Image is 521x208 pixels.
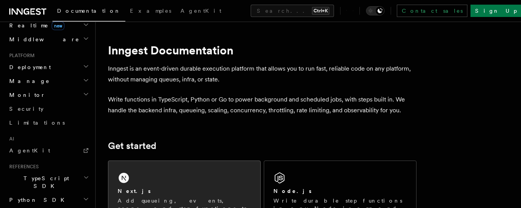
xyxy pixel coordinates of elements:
[6,19,91,32] button: Realtimenew
[6,164,39,170] span: References
[6,77,50,85] span: Manage
[273,187,312,195] h2: Node.js
[6,74,91,88] button: Manage
[312,7,329,15] kbd: Ctrl+K
[6,193,91,207] button: Python SDK
[180,8,221,14] span: AgentKit
[125,2,176,21] a: Examples
[57,8,121,14] span: Documentation
[108,63,416,85] p: Inngest is an event-driven durable execution platform that allows you to run fast, reliable code ...
[6,174,83,190] span: TypeScript SDK
[6,52,35,59] span: Platform
[108,43,416,57] h1: Inngest Documentation
[366,6,384,15] button: Toggle dark mode
[9,147,50,154] span: AgentKit
[108,140,156,151] a: Get started
[6,91,46,99] span: Monitor
[6,116,91,130] a: Limitations
[251,5,334,17] button: Search...Ctrl+K
[6,63,51,71] span: Deployment
[9,106,44,112] span: Security
[6,144,91,157] a: AgentKit
[6,36,79,43] span: Middleware
[6,88,91,102] button: Monitor
[397,5,467,17] a: Contact sales
[6,136,14,142] span: AI
[130,8,171,14] span: Examples
[176,2,226,21] a: AgentKit
[6,196,69,204] span: Python SDK
[118,187,151,195] h2: Next.js
[108,94,416,116] p: Write functions in TypeScript, Python or Go to power background and scheduled jobs, with steps bu...
[52,2,125,22] a: Documentation
[6,171,91,193] button: TypeScript SDK
[6,102,91,116] a: Security
[6,32,91,46] button: Middleware
[9,120,65,126] span: Limitations
[6,60,91,74] button: Deployment
[6,22,64,29] span: Realtime
[52,22,64,30] span: new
